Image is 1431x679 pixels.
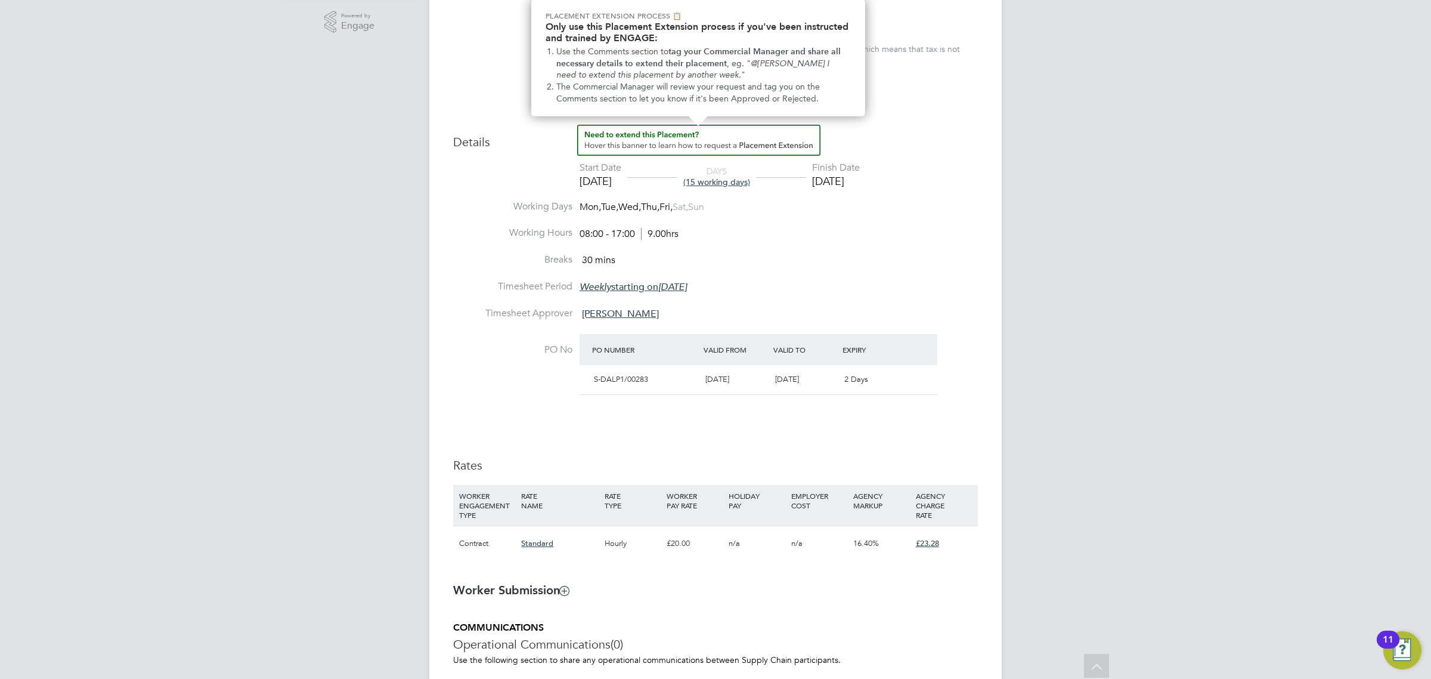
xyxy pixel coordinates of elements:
[677,166,756,187] div: DAYS
[659,201,673,213] span: Fri,
[1383,640,1393,655] div: 11
[741,70,745,80] span: "
[618,201,641,213] span: Wed,
[518,485,601,516] div: RATE NAME
[453,344,572,356] label: PO No
[580,174,621,188] div: [DATE]
[641,228,679,240] span: 9.00hrs
[602,485,664,516] div: RATE TYPE
[453,200,572,213] label: Working Days
[705,374,729,384] span: [DATE]
[453,280,572,293] label: Timesheet Period
[556,47,668,57] span: Use the Comments section to
[791,538,803,548] span: n/a
[453,458,978,473] h3: Rates
[850,485,912,516] div: AGENCY MARKUP
[916,538,939,548] span: £23.28
[453,655,978,665] p: Use the following section to share any operational communications between Supply Chain participants.
[582,308,659,320] span: [PERSON_NAME]
[453,583,569,597] b: Worker Submission
[844,374,868,384] span: 2 Days
[913,485,975,526] div: AGENCY CHARGE RATE
[701,339,770,360] div: Valid From
[556,58,832,81] em: @[PERSON_NAME] I need to extend this placement by another week.
[453,622,978,634] h5: COMMUNICATIONS
[546,21,851,44] h2: Only use this Placement Extension process if you've been instructed and trained by ENGAGE:
[658,281,687,293] em: [DATE]
[812,174,860,188] div: [DATE]
[453,227,572,239] label: Working Hours
[673,201,688,213] span: Sat,
[729,538,740,548] span: n/a
[664,526,726,561] div: £20.00
[664,485,726,516] div: WORKER PAY RATE
[580,201,601,213] span: Mon,
[580,281,611,293] em: Weekly
[601,201,618,213] span: Tue,
[580,281,687,293] span: starting on
[521,538,553,548] span: Standard
[556,81,851,104] li: The Commercial Manager will review your request and tag you on the Comments section to let you kn...
[641,201,659,213] span: Thu,
[453,307,572,320] label: Timesheet Approver
[812,162,860,174] div: Finish Date
[453,125,978,150] h3: Details
[456,526,518,561] div: Contract
[589,339,701,360] div: PO Number
[688,201,704,213] span: Sun
[602,526,664,561] div: Hourly
[546,11,851,21] p: Placement Extension Process 📋
[594,374,648,384] span: S-DALP1/00283
[580,162,621,174] div: Start Date
[580,228,679,240] div: 08:00 - 17:00
[577,125,820,156] button: How to extend a Placement?
[853,538,879,548] span: 16.40%
[775,374,799,384] span: [DATE]
[453,637,978,652] h3: Operational Communications
[341,11,374,21] span: Powered by
[840,339,909,360] div: Expiry
[582,254,615,266] span: 30 mins
[556,47,843,69] strong: tag your Commercial Manager and share all necessary details to extend their placement
[726,485,788,516] div: HOLIDAY PAY
[770,339,840,360] div: Valid To
[727,58,751,69] span: , eg. "
[788,485,850,516] div: EMPLOYER COST
[611,637,623,652] span: (0)
[456,485,518,526] div: WORKER ENGAGEMENT TYPE
[341,21,374,31] span: Engage
[683,177,750,187] span: (15 working days)
[1383,631,1421,669] button: Open Resource Center, 11 new notifications
[453,254,572,266] label: Breaks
